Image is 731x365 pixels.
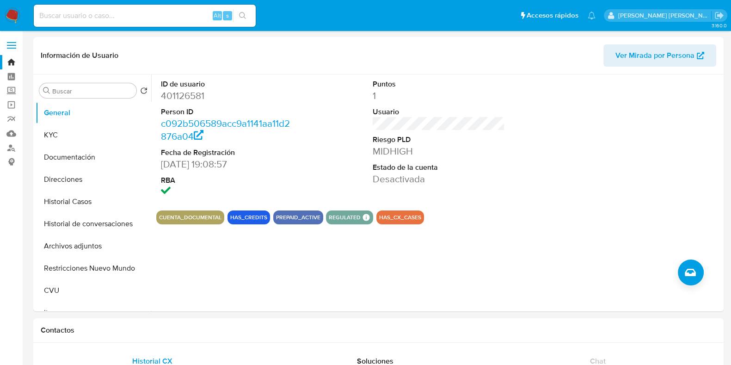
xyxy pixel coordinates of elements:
dd: Desactivada [373,173,505,186]
span: Accesos rápidos [527,11,578,20]
dd: 401126581 [161,89,293,102]
dt: Estado de la cuenta [373,162,505,173]
dt: ID de usuario [161,79,293,89]
button: General [36,102,151,124]
dd: 1 [373,89,505,102]
input: Buscar usuario o caso... [34,10,256,22]
dt: Fecha de Registración [161,148,293,158]
button: Direcciones [36,168,151,191]
button: Buscar [43,87,50,94]
dt: Usuario [373,107,505,117]
dd: MIDHIGH [373,145,505,158]
p: mayra.pernia@mercadolibre.com [618,11,712,20]
a: Notificaciones [588,12,596,19]
dt: RBA [161,175,293,186]
h1: Contactos [41,326,716,335]
button: CVU [36,279,151,302]
dd: [DATE] 19:08:57 [161,158,293,171]
button: Documentación [36,146,151,168]
span: Alt [214,11,221,20]
button: Restricciones Nuevo Mundo [36,257,151,279]
button: Historial Casos [36,191,151,213]
dt: Person ID [161,107,293,117]
a: c092b506589acc9a1141aa11d2876a04 [161,117,290,143]
a: Salir [714,11,724,20]
dt: Puntos [373,79,505,89]
span: s [226,11,229,20]
span: Ver Mirada por Persona [615,44,694,67]
button: Items [36,302,151,324]
dt: Riesgo PLD [373,135,505,145]
button: Archivos adjuntos [36,235,151,257]
input: Buscar [52,87,133,95]
h1: Información de Usuario [41,51,118,60]
button: KYC [36,124,151,146]
button: Volver al orden por defecto [140,87,147,97]
button: Ver Mirada por Persona [603,44,716,67]
button: Historial de conversaciones [36,213,151,235]
button: search-icon [233,9,252,22]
